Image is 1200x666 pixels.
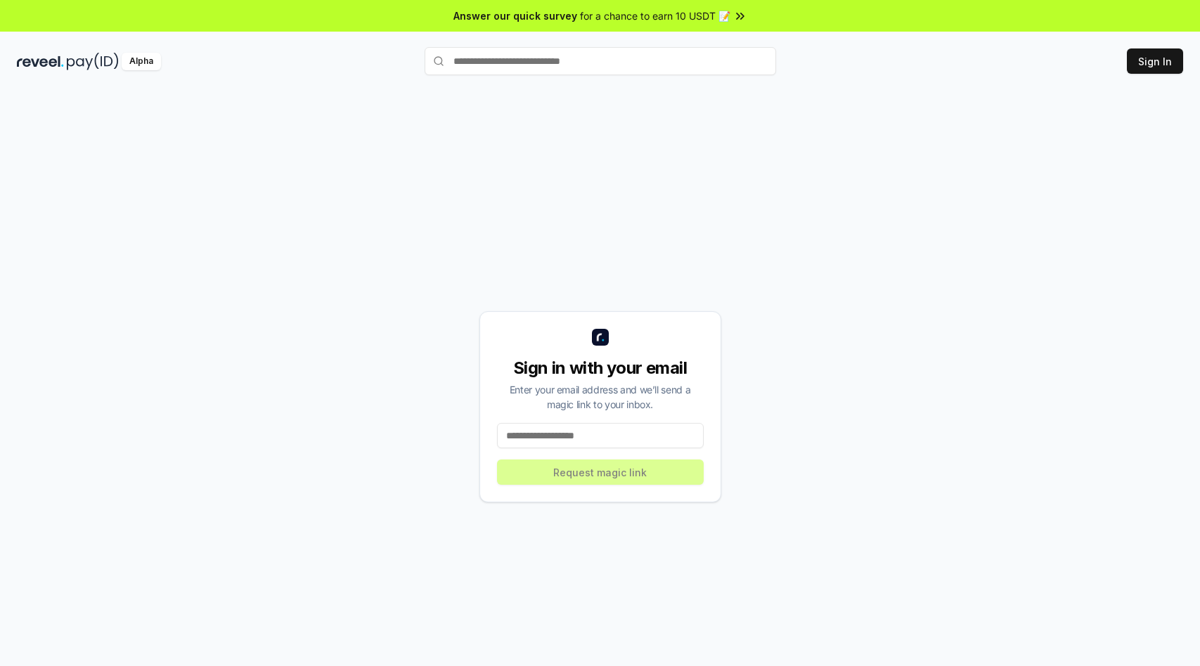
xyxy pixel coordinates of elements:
button: Sign In [1127,48,1183,74]
div: Alpha [122,53,161,70]
img: reveel_dark [17,53,64,70]
span: Answer our quick survey [453,8,577,23]
div: Enter your email address and we’ll send a magic link to your inbox. [497,382,704,412]
img: pay_id [67,53,119,70]
div: Sign in with your email [497,357,704,379]
span: for a chance to earn 10 USDT 📝 [580,8,730,23]
img: logo_small [592,329,609,346]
